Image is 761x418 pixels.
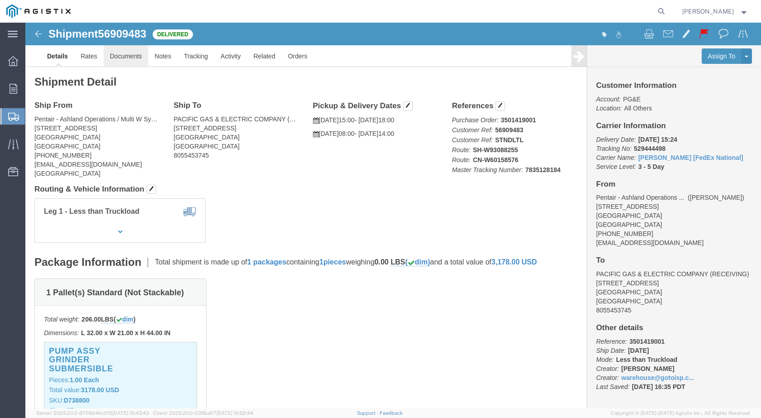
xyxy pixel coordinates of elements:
[153,410,253,416] span: Client: 2025.20.0-035ba07
[36,410,149,416] span: Server: 2025.20.0-970904bc0f3
[217,410,253,416] span: [DATE] 10:52:44
[611,409,750,417] span: Copyright © [DATE]-[DATE] Agistix Inc., All Rights Reserved
[112,410,149,416] span: [DATE] 10:43:43
[380,410,403,416] a: Feedback
[682,6,734,16] span: Alberto Quezada
[25,23,761,408] iframe: FS Legacy Container
[682,6,749,17] button: [PERSON_NAME]
[6,5,71,18] img: logo
[357,410,380,416] a: Support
